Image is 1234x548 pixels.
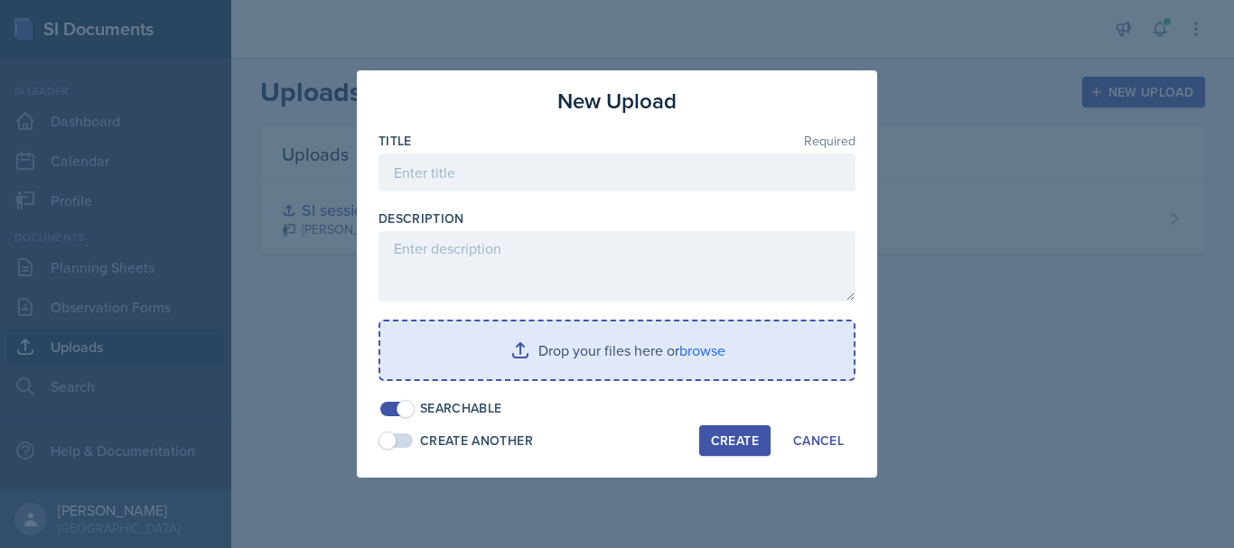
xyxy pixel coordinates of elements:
div: Searchable [420,399,502,418]
label: Title [379,132,412,150]
button: Create [699,425,771,456]
span: Required [804,135,855,147]
button: Cancel [781,425,855,456]
label: Description [379,209,464,228]
div: Cancel [793,433,844,448]
h3: New Upload [557,85,677,117]
input: Enter title [379,153,855,191]
div: Create [711,433,759,448]
div: Create Another [420,432,533,450]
